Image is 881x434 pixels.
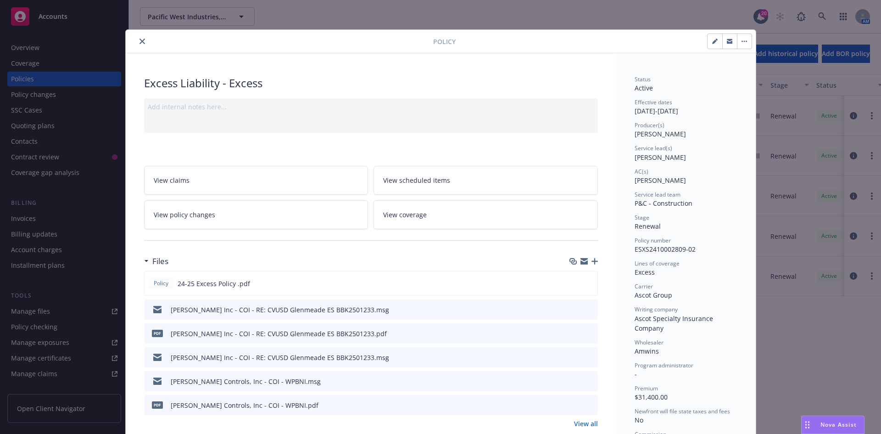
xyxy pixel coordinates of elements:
[635,84,653,92] span: Active
[144,166,368,195] a: View claims
[635,75,651,83] span: Status
[635,153,686,162] span: [PERSON_NAME]
[635,361,693,369] span: Program administrator
[571,353,579,362] button: download file
[635,393,668,401] span: $31,400.00
[635,384,658,392] span: Premium
[635,130,686,138] span: [PERSON_NAME]
[154,175,190,185] span: View claims
[171,329,387,338] div: [PERSON_NAME] Inc - COI - RE: CVUSD Glenmeade ES BBK2501233.pdf
[171,400,318,410] div: [PERSON_NAME] Controls, Inc - COI - WPBNI.pdf
[144,75,598,91] div: Excess Liability - Excess
[571,305,579,315] button: download file
[586,377,594,386] button: preview file
[635,237,671,244] span: Policy number
[635,267,737,277] div: Excess
[820,421,857,428] span: Nova Assist
[635,282,653,290] span: Carrier
[635,305,678,313] span: Writing company
[178,279,250,288] span: 24-25 Excess Policy .pdf
[433,37,456,46] span: Policy
[383,210,427,220] span: View coverage
[152,330,163,337] span: pdf
[586,305,594,315] button: preview file
[137,36,148,47] button: close
[171,305,389,315] div: [PERSON_NAME] Inc - COI - RE: CVUSD Glenmeade ES BBK2501233.msg
[586,353,594,362] button: preview file
[635,314,715,333] span: Ascot Specialty Insurance Company
[571,377,579,386] button: download file
[801,416,864,434] button: Nova Assist
[635,259,680,267] span: Lines of coverage
[586,400,594,410] button: preview file
[635,98,737,116] div: [DATE] - [DATE]
[154,210,215,220] span: View policy changes
[635,407,730,415] span: Newfront will file state taxes and fees
[152,279,170,287] span: Policy
[571,279,578,288] button: download file
[571,329,579,338] button: download file
[574,419,598,428] a: View all
[144,255,168,267] div: Files
[374,166,598,195] a: View scheduled items
[586,329,594,338] button: preview file
[635,199,692,208] span: P&C - Construction
[635,98,672,106] span: Effective dates
[635,168,648,175] span: AC(s)
[635,416,643,424] span: No
[635,191,680,198] span: Service lead team
[802,416,813,434] div: Drag to move
[171,377,321,386] div: [PERSON_NAME] Controls, Inc - COI - WPBNI.msg
[635,121,664,129] span: Producer(s)
[635,245,696,254] span: ESXS2410002809-02
[171,353,389,362] div: [PERSON_NAME] Inc - COI - RE: CVUSD Glenmeade ES BBK2501233.msg
[635,214,649,221] span: Stage
[635,347,659,355] span: Amwins
[148,102,594,112] div: Add internal notes here...
[585,279,594,288] button: preview file
[152,401,163,408] span: pdf
[571,400,579,410] button: download file
[152,255,168,267] h3: Files
[635,144,672,152] span: Service lead(s)
[383,175,450,185] span: View scheduled items
[635,176,686,185] span: [PERSON_NAME]
[635,338,664,346] span: Wholesaler
[144,200,368,229] a: View policy changes
[374,200,598,229] a: View coverage
[635,291,672,299] span: Ascot Group
[635,222,661,231] span: Renewal
[635,370,637,378] span: -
